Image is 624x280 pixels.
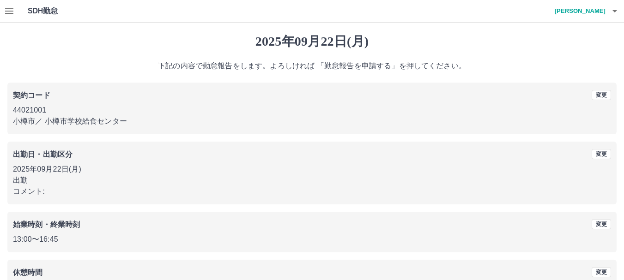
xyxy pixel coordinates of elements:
[13,186,611,197] p: コメント:
[592,149,611,159] button: 変更
[592,267,611,277] button: 変更
[13,268,43,276] b: 休憩時間
[7,60,617,71] p: 下記の内容で勤怠報告をします。よろしければ 「勤怠報告を申請する」を押してください。
[592,219,611,229] button: 変更
[592,90,611,100] button: 変更
[7,34,617,49] h1: 2025年09月22日(月)
[13,91,50,99] b: 契約コード
[13,164,611,175] p: 2025年09月22日(月)
[13,220,80,228] b: 始業時刻・終業時刻
[13,105,611,116] p: 44021001
[13,175,611,186] p: 出勤
[13,150,73,158] b: 出勤日・出勤区分
[13,234,611,245] p: 13:00 〜 16:45
[13,116,611,127] p: 小樽市 ／ 小樽市学校給食センター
